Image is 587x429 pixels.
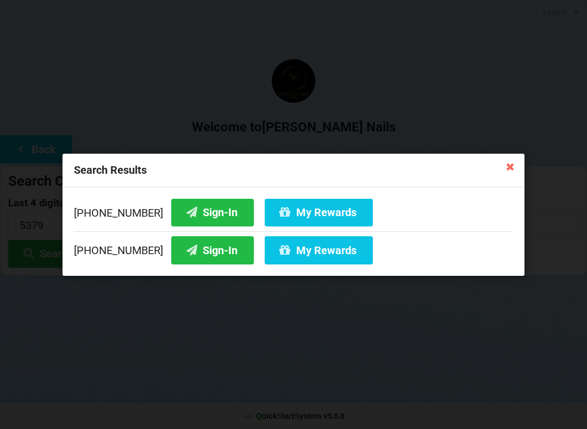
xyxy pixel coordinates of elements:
button: My Rewards [265,236,373,264]
div: [PHONE_NUMBER] [74,231,513,264]
button: Sign-In [171,198,254,226]
button: My Rewards [265,198,373,226]
div: [PHONE_NUMBER] [74,198,513,231]
button: Sign-In [171,236,254,264]
div: Search Results [63,154,524,187]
